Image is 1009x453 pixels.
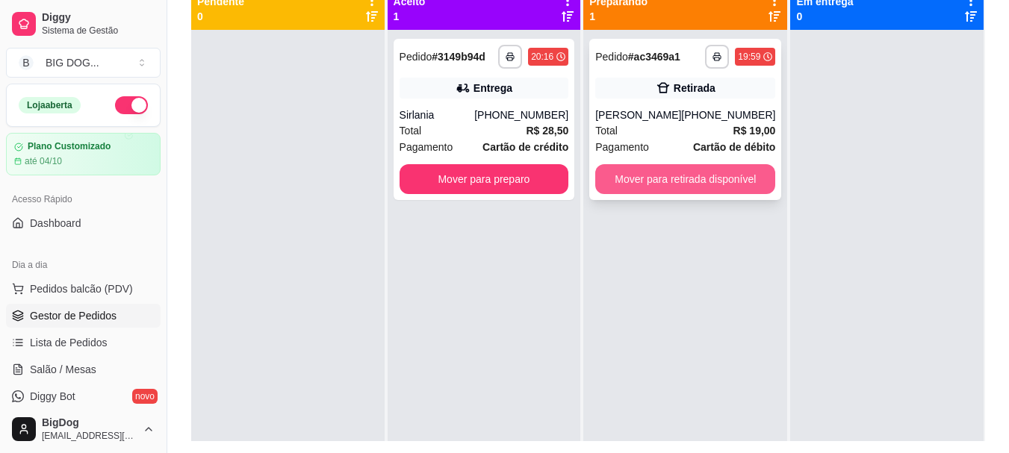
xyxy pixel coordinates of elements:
strong: R$ 19,00 [733,125,776,137]
span: Diggy [42,11,155,25]
span: Salão / Mesas [30,362,96,377]
div: 20:16 [531,51,553,63]
strong: R$ 28,50 [526,125,568,137]
p: 0 [796,9,853,24]
div: Acesso Rápido [6,187,161,211]
button: Pedidos balcão (PDV) [6,277,161,301]
div: Dia a dia [6,253,161,277]
span: Sistema de Gestão [42,25,155,37]
span: Pedidos balcão (PDV) [30,281,133,296]
div: Sirlania [400,107,475,122]
p: 1 [394,9,426,24]
div: Entrega [474,81,512,96]
button: Mover para preparo [400,164,569,194]
p: 0 [197,9,244,24]
article: até 04/10 [25,155,62,167]
div: [PHONE_NUMBER] [681,107,775,122]
div: Loja aberta [19,97,81,113]
strong: Cartão de débito [693,141,775,153]
span: Total [595,122,618,139]
span: Diggy Bot [30,389,75,404]
button: Mover para retirada disponível [595,164,775,194]
button: Alterar Status [115,96,148,114]
p: 1 [589,9,648,24]
div: BIG DOG ... [46,55,99,70]
div: [PHONE_NUMBER] [474,107,568,122]
span: Pedido [595,51,628,63]
div: [PERSON_NAME] [595,107,681,122]
strong: Cartão de crédito [482,141,568,153]
button: Select a team [6,48,161,78]
strong: # 3149b94d [432,51,485,63]
div: 19:59 [738,51,760,63]
div: Retirada [674,81,715,96]
span: Pagamento [400,139,453,155]
strong: # ac3469a1 [628,51,680,63]
a: Salão / Mesas [6,357,161,381]
span: Pagamento [595,139,649,155]
span: Dashboard [30,216,81,231]
button: BigDog[EMAIL_ADDRESS][DOMAIN_NAME] [6,411,161,447]
span: Total [400,122,422,139]
span: [EMAIL_ADDRESS][DOMAIN_NAME] [42,430,137,442]
a: Gestor de Pedidos [6,304,161,328]
a: Diggy Botnovo [6,384,161,408]
a: DiggySistema de Gestão [6,6,161,42]
a: Plano Customizadoaté 04/10 [6,133,161,175]
a: Lista de Pedidos [6,331,161,354]
article: Plano Customizado [28,141,111,152]
span: Pedido [400,51,432,63]
span: BigDog [42,416,137,430]
span: Lista de Pedidos [30,335,108,350]
a: Dashboard [6,211,161,235]
span: B [19,55,34,70]
span: Gestor de Pedidos [30,308,117,323]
